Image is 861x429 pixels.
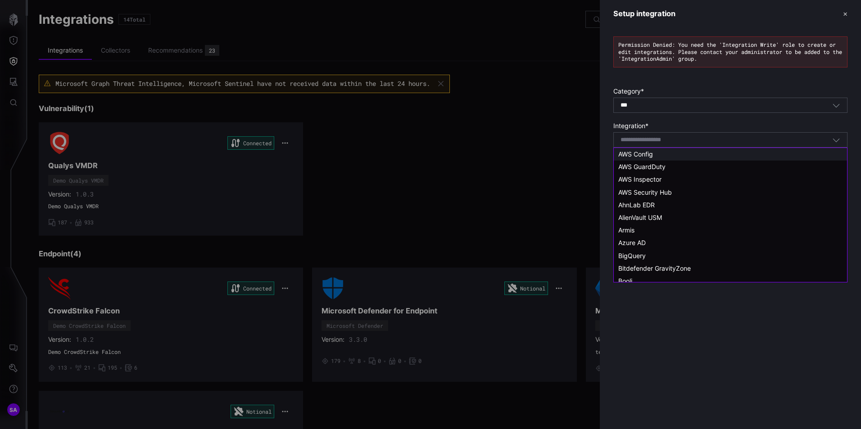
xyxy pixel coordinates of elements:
[843,9,847,18] button: ✕
[618,150,653,158] span: AWS Config
[618,226,634,234] span: Armis
[618,239,646,246] span: Azure AD
[618,277,632,285] span: Booli
[618,41,842,62] span: Permission Denied: You need the 'Integration Write' role to create or edit integrations. Please c...
[618,188,672,196] span: AWS Security Hub
[618,175,662,183] span: AWS Inspector
[618,214,662,221] span: AlienVault USM
[613,9,675,18] h3: Setup integration
[618,252,646,259] span: BigQuery
[832,136,840,144] button: Toggle options menu
[618,264,691,272] span: Bitdefender GravityZone
[613,122,847,130] label: Integration *
[618,201,655,209] span: AhnLab EDR
[613,87,847,95] label: Category *
[832,101,840,109] button: Toggle options menu
[618,163,666,170] span: AWS GuardDuty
